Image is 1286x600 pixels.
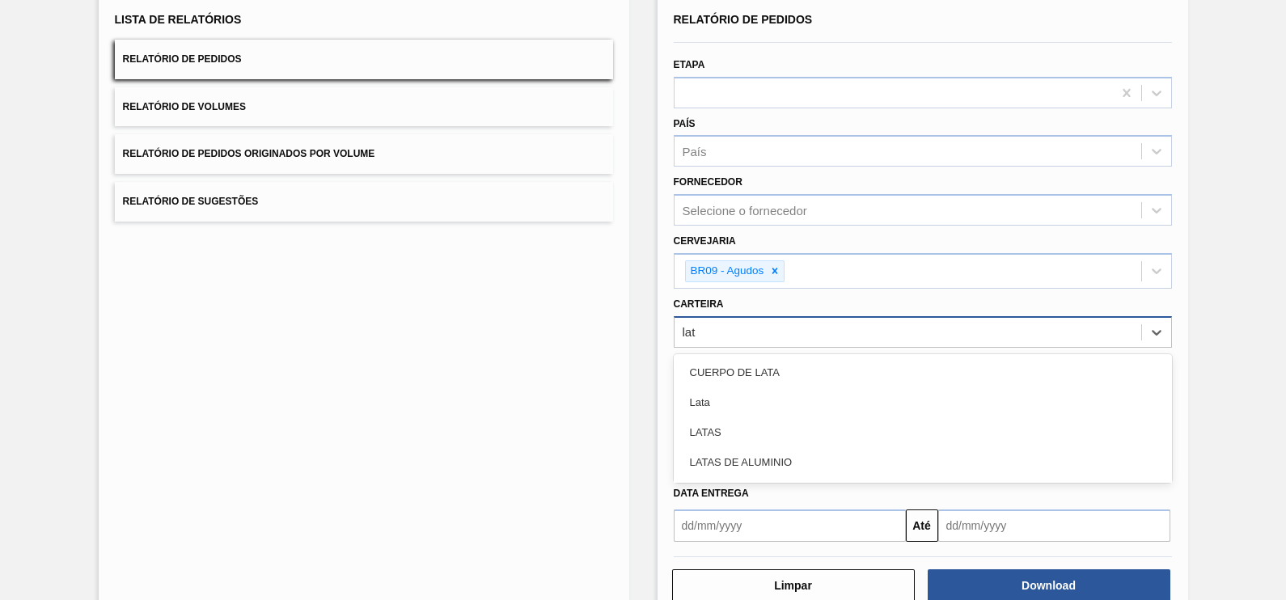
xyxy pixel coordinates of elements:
button: Relatório de Volumes [115,87,613,127]
span: Relatório de Pedidos Originados por Volume [123,148,375,159]
label: Etapa [674,59,705,70]
button: Até [906,509,938,542]
button: Relatório de Pedidos Originados por Volume [115,134,613,174]
span: Relatório de Volumes [123,101,246,112]
div: Lata [674,387,1172,417]
button: Relatório de Sugestões [115,182,613,222]
div: Selecione o fornecedor [683,204,807,218]
span: Relatório de Pedidos [674,13,813,26]
div: País [683,145,707,158]
label: Carteira [674,298,724,310]
div: LATAS DE ALUMINIO [674,447,1172,477]
button: Relatório de Pedidos [115,40,613,79]
div: LATAS [674,417,1172,447]
label: País [674,118,696,129]
div: BR09 - Agudos [686,261,767,281]
span: Relatório de Sugestões [123,196,259,207]
label: Cervejaria [674,235,736,247]
div: CUERPO DE LATA [674,357,1172,387]
span: Data entrega [674,488,749,499]
input: dd/mm/yyyy [674,509,906,542]
div: Tampa de [DEMOGRAPHIC_DATA] [674,477,1172,507]
span: Lista de Relatórios [115,13,242,26]
span: Relatório de Pedidos [123,53,242,65]
label: Fornecedor [674,176,742,188]
input: dd/mm/yyyy [938,509,1170,542]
